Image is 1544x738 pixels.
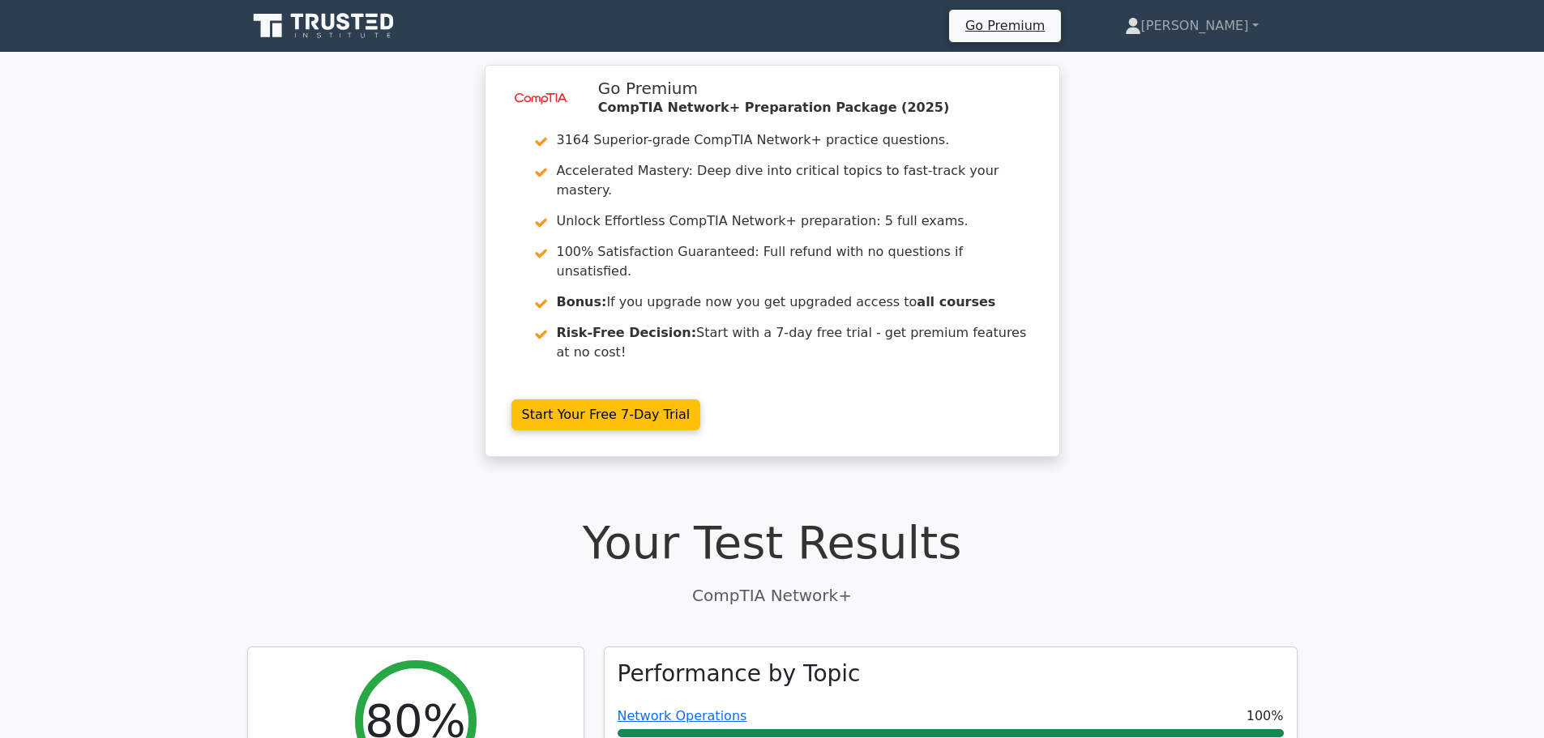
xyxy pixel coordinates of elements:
[247,515,1298,569] h1: Your Test Results
[247,583,1298,608] p: CompTIA Network+
[1086,10,1298,42] a: [PERSON_NAME]
[956,15,1054,36] a: Go Premium
[618,708,747,723] a: Network Operations
[618,660,861,688] h3: Performance by Topic
[1247,706,1284,726] span: 100%
[511,399,701,430] a: Start Your Free 7-Day Trial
